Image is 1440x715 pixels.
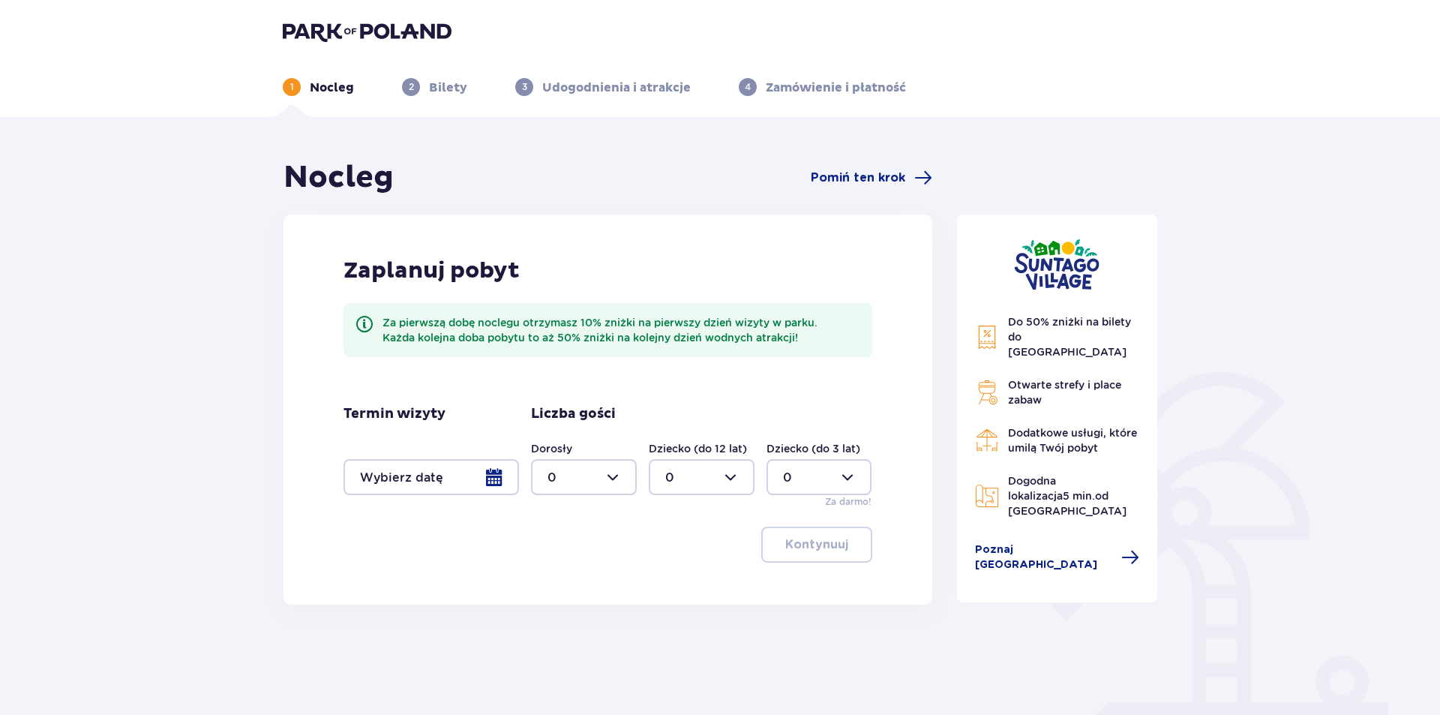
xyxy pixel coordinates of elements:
[1063,490,1095,502] span: 5 min.
[766,441,860,456] label: Dziecko (do 3 lat)
[1008,475,1126,517] span: Dogodna lokalizacja od [GEOGRAPHIC_DATA]
[811,170,905,186] span: Pomiń ten krok
[975,380,999,404] img: Grill Icon
[785,536,848,553] p: Kontynuuj
[975,542,1140,572] a: Poznaj [GEOGRAPHIC_DATA]
[811,169,932,187] a: Pomiń ten krok
[1008,427,1137,454] span: Dodatkowe usługi, które umilą Twój pobyt
[825,495,871,509] p: Za darmo!
[649,441,747,456] label: Dziecko (do 12 lat)
[283,159,394,197] h1: Nocleg
[290,80,294,94] p: 1
[975,325,999,350] img: Discount Icon
[310,80,354,96] p: Nocleg
[382,315,860,345] div: Za pierwszą dobę noclegu otrzymasz 10% zniżki na pierwszy dzień wizyty w parku. Każda kolejna dob...
[542,80,691,96] p: Udogodnienia i atrakcje
[1008,316,1131,358] span: Do 50% zniżki na bilety do [GEOGRAPHIC_DATA]
[975,542,1113,572] span: Poznaj [GEOGRAPHIC_DATA]
[283,21,451,42] img: Park of Poland logo
[531,441,572,456] label: Dorosły
[409,80,414,94] p: 2
[429,80,467,96] p: Bilety
[343,257,520,285] p: Zaplanuj pobyt
[343,405,445,423] p: Termin wizyty
[522,80,527,94] p: 3
[1008,379,1121,406] span: Otwarte strefy i place zabaw
[766,80,906,96] p: Zamówienie i płatność
[975,428,999,452] img: Restaurant Icon
[1014,239,1099,290] img: Suntago Village
[761,527,872,563] button: Kontynuuj
[531,405,616,423] p: Liczba gości
[975,484,999,508] img: Map Icon
[745,80,751,94] p: 4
